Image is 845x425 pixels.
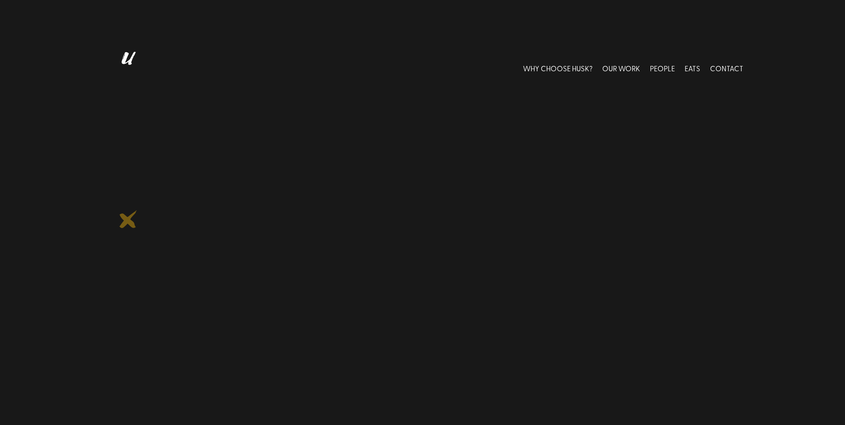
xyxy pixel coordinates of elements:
[685,48,700,88] a: EATS
[523,48,592,88] a: WHY CHOOSE HUSK?
[650,48,675,88] a: PEOPLE
[602,48,640,88] a: OUR WORK
[710,48,743,88] a: CONTACT
[102,48,151,88] img: Husk logo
